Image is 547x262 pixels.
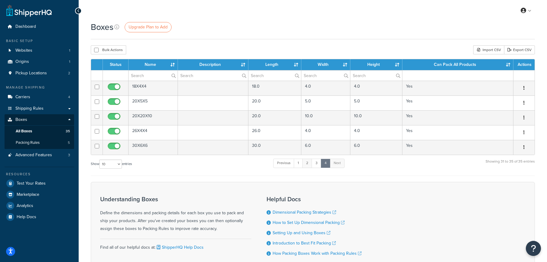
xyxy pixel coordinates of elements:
div: Manage Shipping [5,85,74,90]
a: Boxes [5,114,74,125]
td: 5.0 [301,95,350,110]
span: Shipping Rules [15,106,44,111]
th: Can Pack All Products : activate to sort column ascending [402,59,513,70]
li: Analytics [5,200,74,211]
a: Websites 1 [5,45,74,56]
td: 30X6X6 [129,140,178,155]
span: 1 [69,59,70,64]
span: Marketplace [17,192,39,197]
td: 20.0 [248,95,301,110]
a: ShipperHQ Home [6,5,52,17]
span: All Boxes [16,129,32,134]
a: Dashboard [5,21,74,32]
input: Search [248,70,301,81]
span: 3 [68,153,70,158]
td: Yes [402,110,513,125]
span: Boxes [15,117,27,122]
h3: Helpful Docs [267,196,362,202]
a: Previous [273,159,294,168]
a: Test Your Rates [5,178,74,189]
th: Length : activate to sort column ascending [248,59,301,70]
li: Websites [5,45,74,56]
td: 26X4X4 [129,125,178,140]
span: Carriers [15,95,30,100]
a: Setting Up and Using Boxes [273,230,330,236]
span: 5 [68,140,70,145]
td: 20X20X10 [129,110,178,125]
div: Showing 31 to 35 of 35 entries [486,158,535,171]
div: Define the dimensions and packing details for each box you use to pack and ship your products. Af... [100,196,251,233]
input: Search [178,70,248,81]
span: 2 [68,71,70,76]
td: Yes [402,95,513,110]
div: Resources [5,172,74,177]
a: Introduction to Best Fit Packing [273,240,336,246]
th: Height : activate to sort column ascending [350,59,402,70]
td: Yes [402,125,513,140]
li: Boxes [5,114,74,149]
li: Carriers [5,92,74,103]
span: 4 [68,95,70,100]
a: 1 [294,159,303,168]
span: Help Docs [17,215,36,220]
li: Marketplace [5,189,74,200]
a: Help Docs [5,212,74,222]
li: Packing Rules [5,137,74,148]
span: Pickup Locations [15,71,47,76]
a: 4 [321,159,330,168]
a: 3 [312,159,321,168]
td: Yes [402,140,513,155]
th: Width : activate to sort column ascending [301,59,350,70]
button: Open Resource Center [526,241,541,256]
span: Test Your Rates [17,181,46,186]
a: Dimensional Packing Strategies [273,209,336,215]
a: How to Set Up Dimensional Packing [273,219,345,226]
a: Upgrade Plan to Add [125,22,172,32]
span: 1 [69,48,70,53]
th: Name : activate to sort column ascending [129,59,178,70]
td: 4.0 [301,125,350,140]
a: How Packing Boxes Work with Packing Rules [273,250,362,257]
span: Advanced Features [15,153,52,158]
td: 18.0 [248,81,301,95]
a: 2 [302,159,312,168]
td: 20X5X5 [129,95,178,110]
a: Export CSV [504,45,535,54]
th: Actions [513,59,535,70]
button: Bulk Actions [91,45,126,54]
h3: Understanding Boxes [100,196,251,202]
td: 10.0 [301,110,350,125]
span: Origins [15,59,29,64]
h1: Boxes [91,21,113,33]
td: 4.0 [350,125,402,140]
a: Packing Rules 5 [5,137,74,148]
span: Analytics [17,203,33,209]
td: 4.0 [301,81,350,95]
td: 5.0 [350,95,402,110]
a: Origins 1 [5,56,74,67]
div: Basic Setup [5,38,74,44]
span: Websites [15,48,32,53]
span: Packing Rules [16,140,40,145]
th: Status [103,59,129,70]
a: ShipperHQ Help Docs [156,244,204,251]
td: 26.0 [248,125,301,140]
a: Next [330,159,345,168]
td: 10.0 [350,110,402,125]
td: 30.0 [248,140,301,155]
a: Carriers 4 [5,92,74,103]
li: All Boxes [5,126,74,137]
input: Search [301,70,350,81]
a: All Boxes 35 [5,126,74,137]
li: Pickup Locations [5,68,74,79]
label: Show entries [91,160,132,169]
li: Origins [5,56,74,67]
td: 6.0 [350,140,402,155]
input: Search [350,70,402,81]
span: 35 [66,129,70,134]
a: Shipping Rules [5,103,74,114]
span: Dashboard [15,24,36,29]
